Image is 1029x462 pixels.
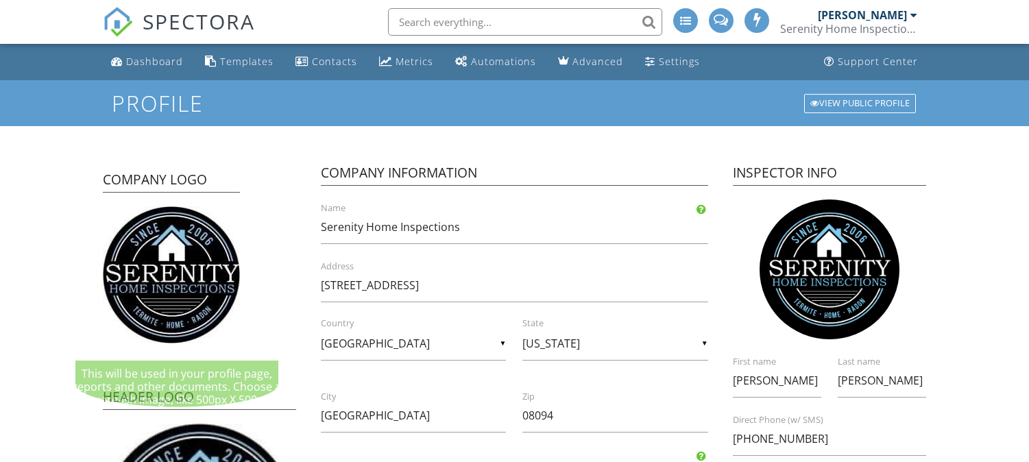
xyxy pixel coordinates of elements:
label: State [522,317,724,330]
div: Automations [471,55,536,68]
div: Advanced [572,55,623,68]
h4: Header Logo [103,388,296,410]
a: SPECTORA [103,19,255,47]
h4: Company Logo [103,171,240,193]
div: View Public Profile [804,94,916,113]
div: Serenity Home Inspections [780,22,917,36]
input: Search everything... [388,8,662,36]
img: The Best Home Inspection Software - Spectora [103,7,133,37]
h4: Inspector Info [733,164,926,186]
a: Templates [199,49,279,75]
div: Settings [659,55,700,68]
span: SPECTORA [143,7,255,36]
label: Direct Phone (w/ SMS) [733,414,943,426]
div: Contacts [312,55,357,68]
a: Contacts [290,49,363,75]
div: [PERSON_NAME] [818,8,907,22]
a: Advanced [553,49,629,75]
a: Support Center [819,49,923,75]
label: Country [321,317,522,330]
a: Metrics [374,49,439,75]
div: Templates [220,55,274,68]
img: serenity_no_background_.jpg [103,206,240,343]
a: View Public Profile [803,93,917,114]
h4: Company Information [321,164,707,186]
div: Support Center [838,55,918,68]
label: Last name [838,356,943,368]
a: Settings [640,49,705,75]
div: Metrics [396,55,433,68]
label: First name [733,356,838,368]
a: Automations (Advanced) [450,49,542,75]
div: Dashboard [126,55,183,68]
h1: Profile [112,91,917,115]
a: Dashboard [106,49,189,75]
